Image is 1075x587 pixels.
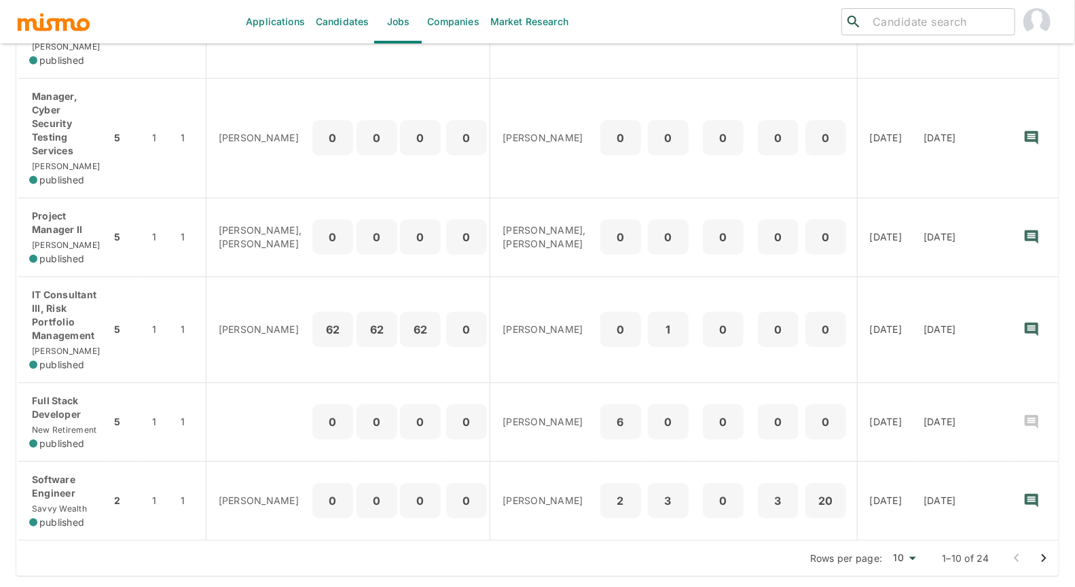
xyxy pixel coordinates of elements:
[943,552,990,565] p: 1–10 of 24
[177,78,206,198] td: 1
[810,552,883,565] p: Rows per page:
[29,473,100,500] p: Software Engineer
[452,128,481,147] p: 0
[318,228,348,247] p: 0
[452,412,481,431] p: 0
[857,198,913,277] td: [DATE]
[606,320,636,339] p: 0
[29,41,100,52] span: [PERSON_NAME]
[811,228,841,247] p: 0
[405,491,435,510] p: 0
[16,12,91,32] img: logo
[503,224,586,251] p: [PERSON_NAME], [PERSON_NAME]
[177,198,206,277] td: 1
[606,491,636,510] p: 2
[503,131,586,145] p: [PERSON_NAME]
[763,320,793,339] p: 0
[29,425,97,435] span: New Retirement
[318,412,348,431] p: 0
[1030,545,1057,572] button: Go to next page
[219,323,302,336] p: [PERSON_NAME]
[606,228,636,247] p: 0
[763,491,793,510] p: 3
[362,491,392,510] p: 0
[653,491,683,510] p: 3
[913,461,967,540] td: [DATE]
[452,320,481,339] p: 0
[913,383,967,461] td: [DATE]
[362,320,392,339] p: 62
[29,240,100,250] span: [PERSON_NAME]
[318,320,348,339] p: 62
[503,415,586,429] p: [PERSON_NAME]
[1015,313,1048,346] button: recent-notes
[362,412,392,431] p: 0
[913,198,967,277] td: [DATE]
[708,128,738,147] p: 0
[29,346,100,356] span: [PERSON_NAME]
[39,252,84,266] span: published
[653,128,683,147] p: 0
[857,383,913,461] td: [DATE]
[811,128,841,147] p: 0
[405,228,435,247] p: 0
[1015,406,1048,438] button: recent-notes
[763,228,793,247] p: 0
[708,320,738,339] p: 0
[177,383,206,461] td: 1
[867,12,1009,31] input: Candidate search
[811,412,841,431] p: 0
[219,224,302,251] p: [PERSON_NAME], [PERSON_NAME]
[111,383,141,461] td: 5
[763,128,793,147] p: 0
[362,128,392,147] p: 0
[857,78,913,198] td: [DATE]
[653,320,683,339] p: 1
[29,209,100,236] p: Project Manager II
[913,78,967,198] td: [DATE]
[39,173,84,187] span: published
[29,161,100,171] span: [PERSON_NAME]
[142,383,178,461] td: 1
[606,128,636,147] p: 0
[29,288,100,342] p: IT Consultant III, Risk Portfolio Management
[142,78,178,198] td: 1
[29,394,100,421] p: Full Stack Developer
[177,277,206,383] td: 1
[111,78,141,198] td: 5
[708,412,738,431] p: 0
[39,437,84,450] span: published
[708,491,738,510] p: 0
[606,412,636,431] p: 6
[318,128,348,147] p: 0
[857,277,913,383] td: [DATE]
[708,228,738,247] p: 0
[111,198,141,277] td: 5
[405,320,435,339] p: 62
[1015,221,1048,253] button: recent-notes
[29,90,100,158] p: Manager, Cyber Security Testing Services
[811,491,841,510] p: 20
[811,320,841,339] p: 0
[405,412,435,431] p: 0
[111,461,141,540] td: 2
[142,461,178,540] td: 1
[913,277,967,383] td: [DATE]
[405,128,435,147] p: 0
[452,491,481,510] p: 0
[1015,122,1048,154] button: recent-notes
[142,198,178,277] td: 1
[177,461,206,540] td: 1
[362,228,392,247] p: 0
[1023,8,1051,35] img: Carmen Vilachá
[1015,484,1048,517] button: recent-notes
[888,548,921,568] div: 10
[763,412,793,431] p: 0
[318,491,348,510] p: 0
[111,277,141,383] td: 5
[39,358,84,372] span: published
[503,323,586,336] p: [PERSON_NAME]
[39,54,84,67] span: published
[653,412,683,431] p: 0
[452,228,481,247] p: 0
